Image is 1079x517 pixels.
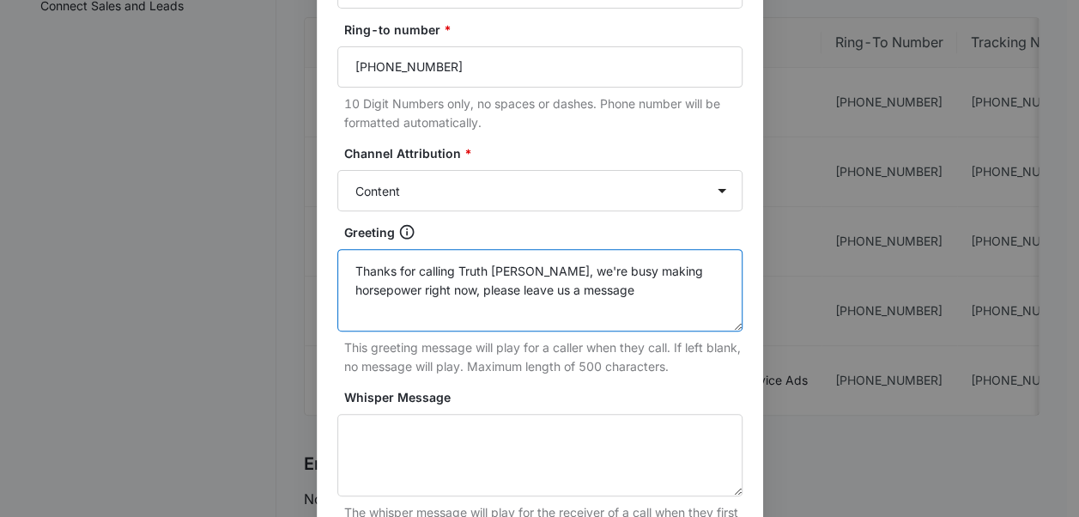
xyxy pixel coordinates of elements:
[337,249,743,331] textarea: Thanks for calling Truth [PERSON_NAME], we're busy making horsepower right now, please leave us a...
[344,338,743,376] p: This greeting message will play for a caller when they call. If left blank, no message will play....
[344,21,749,40] label: Ring-to number
[344,388,749,407] label: Whisper Message
[344,223,395,242] p: Greeting
[344,94,743,132] p: 10 Digit Numbers only, no spaces or dashes. Phone number will be formatted automatically.
[344,144,749,163] label: Channel Attribution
